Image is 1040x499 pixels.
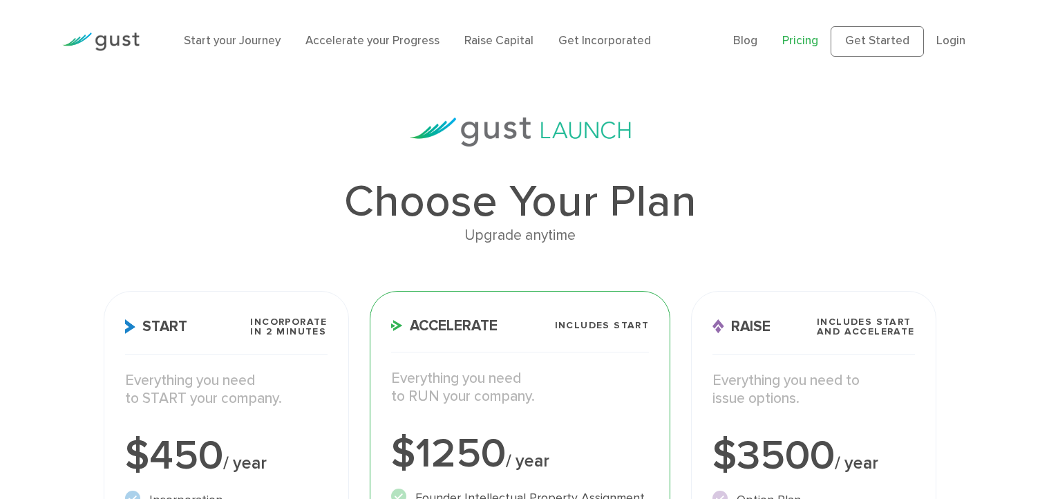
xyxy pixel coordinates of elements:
[712,319,770,334] span: Raise
[391,319,498,333] span: Accelerate
[558,34,651,48] a: Get Incorporated
[817,317,915,337] span: Includes START and ACCELERATE
[712,435,914,477] div: $3500
[555,321,650,330] span: Includes START
[782,34,818,48] a: Pricing
[831,26,924,57] a: Get Started
[184,34,281,48] a: Start your Journey
[391,370,649,406] p: Everything you need to RUN your company.
[733,34,757,48] a: Blog
[104,180,936,224] h1: Choose Your Plan
[125,319,135,334] img: Start Icon X2
[62,32,140,51] img: Gust Logo
[464,34,533,48] a: Raise Capital
[125,372,327,408] p: Everything you need to START your company.
[250,317,327,337] span: Incorporate in 2 Minutes
[391,320,403,331] img: Accelerate Icon
[125,319,187,334] span: Start
[410,117,631,147] img: gust-launch-logos.svg
[104,224,936,247] div: Upgrade anytime
[391,433,649,475] div: $1250
[936,34,965,48] a: Login
[125,435,327,477] div: $450
[506,451,549,471] span: / year
[223,453,267,473] span: / year
[835,453,878,473] span: / year
[305,34,439,48] a: Accelerate your Progress
[712,372,914,408] p: Everything you need to issue options.
[712,319,724,334] img: Raise Icon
